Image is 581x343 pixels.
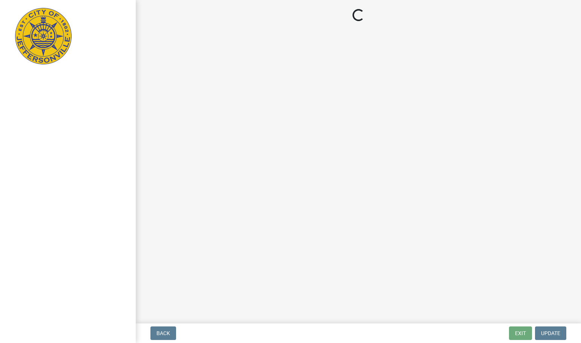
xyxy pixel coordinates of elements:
span: Update [541,330,560,336]
button: Exit [509,326,532,340]
button: Update [535,326,566,340]
button: Back [150,326,176,340]
img: City of Jeffersonville, Indiana [15,8,72,64]
span: Back [156,330,170,336]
